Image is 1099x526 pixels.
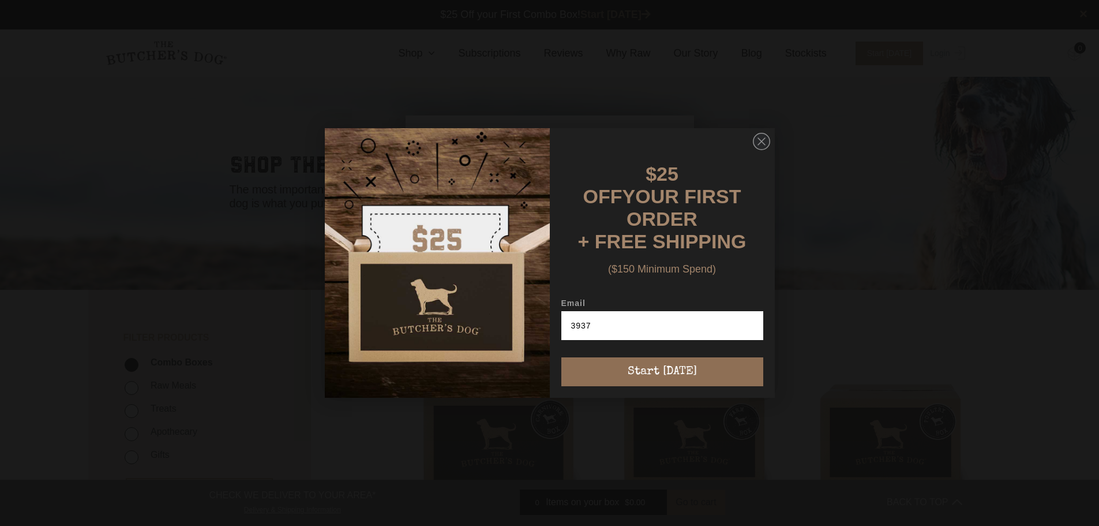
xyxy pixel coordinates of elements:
label: Email [561,299,763,311]
span: YOUR FIRST ORDER + FREE SHIPPING [578,185,747,252]
button: Start [DATE] [561,357,763,386]
img: d0d537dc-5429-4832-8318-9955428ea0a1.jpeg [325,128,550,398]
button: Close dialog [753,133,770,150]
span: ($150 Minimum Spend) [608,263,716,275]
span: $25 OFF [583,163,678,207]
input: Enter your email address [561,311,763,340]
